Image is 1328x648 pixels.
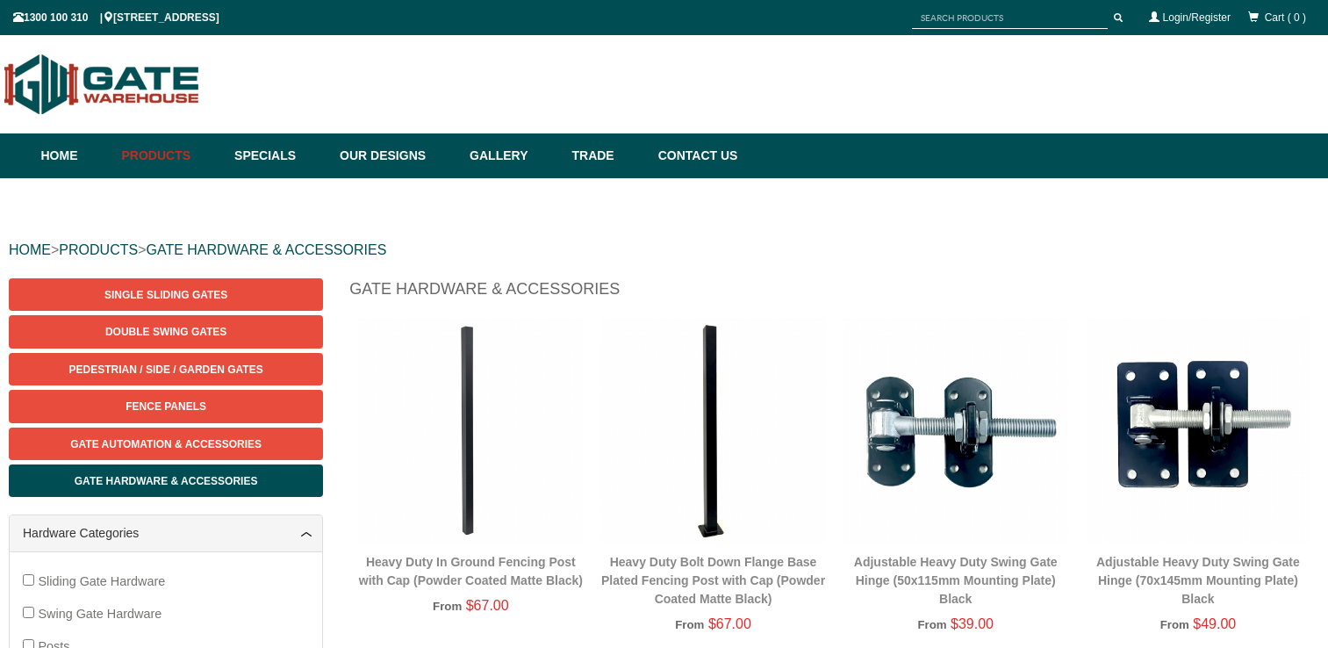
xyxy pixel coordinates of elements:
[433,600,462,613] span: From
[1160,618,1189,631] span: From
[349,278,1319,309] h1: Gate Hardware & Accessories
[38,607,162,621] span: Swing Gate Hardware
[9,390,323,422] a: Fence Panels
[912,7,1108,29] input: SEARCH PRODUCTS
[59,242,138,257] a: PRODUCTS
[854,555,1058,606] a: Adjustable Heavy Duty Swing Gate Hinge (50x115mm Mounting Plate)Black
[1163,11,1231,24] a: Login/Register
[9,242,51,257] a: HOME
[708,616,751,631] span: $67.00
[359,555,583,587] a: Heavy Duty In Ground Fencing Post with Cap (Powder Coated Matte Black)
[105,326,226,338] span: Double Swing Gates
[9,278,323,311] a: Single Sliding Gates
[9,222,1319,278] div: > >
[13,11,219,24] span: 1300 100 310 | [STREET_ADDRESS]
[9,428,323,460] a: Gate Automation & Accessories
[466,598,509,613] span: $67.00
[1096,555,1300,606] a: Adjustable Heavy Duty Swing Gate Hinge (70x145mm Mounting Plate)Black
[9,464,323,497] a: Gate Hardware & Accessories
[75,475,258,487] span: Gate Hardware & Accessories
[146,242,386,257] a: GATE HARDWARE & ACCESSORIES
[601,555,825,606] a: Heavy Duty Bolt Down Flange Base Plated Fencing Post with Cap (Powder Coated Matte Black)
[9,353,323,385] a: Pedestrian / Side / Garden Gates
[331,133,461,178] a: Our Designs
[70,438,262,450] span: Gate Automation & Accessories
[843,318,1068,543] img: Adjustable Heavy Duty Swing Gate Hinge (50x115mm Mounting Plate) - Black - Gate Warehouse
[226,133,331,178] a: Specials
[461,133,563,178] a: Gallery
[650,133,738,178] a: Contact Us
[1086,318,1310,543] img: Adjustable Heavy Duty Swing Gate Hinge (70x145mm Mounting Plate) - Black - Gate Warehouse
[113,133,226,178] a: Products
[917,618,946,631] span: From
[563,133,649,178] a: Trade
[9,315,323,348] a: Double Swing Gates
[1193,616,1236,631] span: $49.00
[675,618,704,631] span: From
[104,289,227,301] span: Single Sliding Gates
[600,318,825,543] img: Heavy Duty Bolt Down Flange Base Plated Fencing Post with Cap (Powder Coated Matte Black) - Gate ...
[126,400,206,413] span: Fence Panels
[23,524,309,543] a: Hardware Categories
[38,574,165,588] span: Sliding Gate Hardware
[358,318,583,543] img: Heavy Duty In Ground Fencing Post with Cap (Powder Coated Matte Black) - Gate Warehouse
[41,133,113,178] a: Home
[69,364,263,376] span: Pedestrian / Side / Garden Gates
[951,616,994,631] span: $39.00
[1265,11,1306,24] span: Cart ( 0 )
